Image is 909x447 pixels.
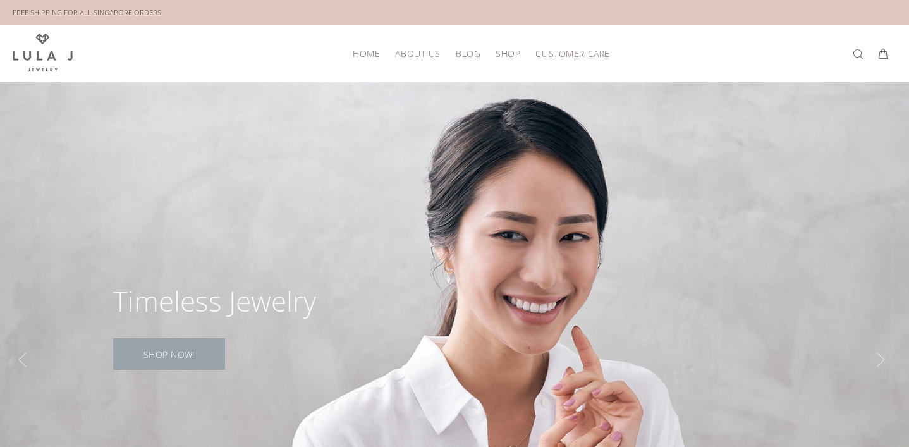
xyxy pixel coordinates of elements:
div: Timeless Jewelry [113,287,316,315]
span: ABOUT US [395,49,440,58]
a: BLOG [448,44,488,63]
a: ABOUT US [387,44,448,63]
a: HOME [345,44,387,63]
a: SHOP [488,44,528,63]
a: CUSTOMER CARE [528,44,609,63]
div: FREE SHIPPING FOR ALL SINGAPORE ORDERS [13,6,161,20]
span: SHOP [496,49,520,58]
span: HOME [353,49,380,58]
a: SHOP NOW! [113,338,225,370]
span: CUSTOMER CARE [535,49,609,58]
span: BLOG [456,49,480,58]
